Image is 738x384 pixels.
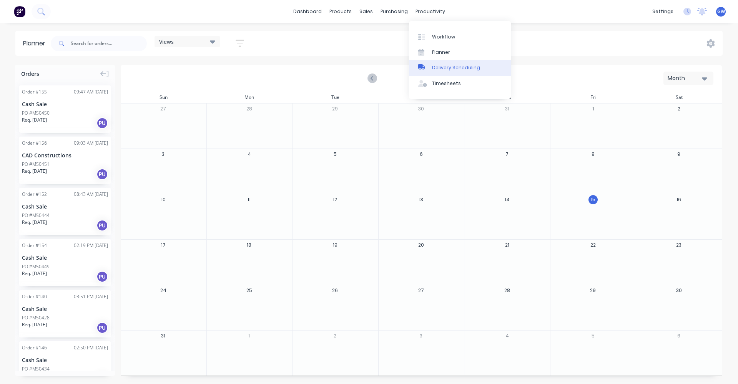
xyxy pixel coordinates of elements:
div: Cash Sale [22,254,108,262]
a: dashboard [289,6,326,17]
button: 1 [588,104,598,114]
button: 29 [331,104,340,114]
button: 29 [588,286,598,295]
span: Req. [DATE] [22,219,47,226]
button: 1 [244,331,254,341]
div: PO #M50451 [22,161,50,168]
div: PO #M50444 [22,212,50,219]
button: 12 [331,195,340,204]
div: Workflow [432,33,455,40]
div: CAD Constructions [22,151,108,159]
span: Req. [DATE] [22,270,47,277]
button: 8 [588,150,598,159]
button: 31 [159,331,168,341]
div: PO #M50428 [22,314,50,321]
div: Sat [636,92,722,103]
div: purchasing [377,6,412,17]
button: 2 [674,104,683,114]
div: Order # 140 [22,293,47,300]
div: Mon [206,92,293,103]
div: PU [96,220,108,231]
button: 23 [674,240,683,250]
div: 03:51 PM [DATE] [74,293,108,300]
button: 14 [502,195,512,204]
div: products [326,6,356,17]
div: Order # 154 [22,242,47,249]
button: 6 [417,150,426,159]
button: 5 [588,331,598,341]
div: PU [96,271,108,282]
button: 7 [502,150,512,159]
button: 26 [331,286,340,295]
div: settings [648,6,677,17]
div: Order # 156 [22,140,47,147]
button: 16 [674,195,683,204]
button: 28 [502,286,512,295]
button: 2 [331,331,340,341]
span: Req. [DATE] [22,321,47,328]
span: Req. [DATE] [22,117,47,124]
div: Cash Sale [22,202,108,210]
button: 5 [331,150,340,159]
button: 25 [244,286,254,295]
button: 19 [331,240,340,250]
button: 24 [159,286,168,295]
a: Workflow [409,29,511,44]
button: 17 [159,240,168,250]
a: Timesheets [409,76,511,91]
div: Fri [550,92,636,103]
button: Month [663,72,713,85]
div: Tue [292,92,378,103]
div: PU [96,322,108,334]
button: 28 [244,104,254,114]
button: 27 [417,286,426,295]
button: 13 [417,195,426,204]
button: 4 [244,150,254,159]
div: Order # 146 [22,344,47,351]
div: 09:03 AM [DATE] [74,140,108,147]
div: Sun [120,92,206,103]
button: 4 [502,331,512,341]
div: productivity [412,6,449,17]
button: 20 [417,240,426,250]
span: Req. [DATE] [22,168,47,175]
div: PO #M50449 [22,263,50,270]
div: sales [356,6,377,17]
div: PU [96,117,108,129]
button: 11 [244,195,254,204]
div: 02:19 PM [DATE] [74,242,108,249]
div: 09:47 AM [DATE] [74,88,108,95]
button: 9 [674,150,683,159]
div: Planner [23,39,49,48]
button: 3 [159,150,168,159]
div: Wed [378,92,464,103]
div: Cash Sale [22,100,108,108]
span: Views [159,38,174,46]
span: Orders [21,70,39,78]
div: Cash Sale [22,356,108,364]
div: Delivery Scheduling [432,64,480,71]
button: 30 [417,104,426,114]
div: Month [668,74,703,82]
button: 27 [159,104,168,114]
button: 21 [502,240,512,250]
span: GW [717,8,725,15]
div: Order # 152 [22,191,47,198]
div: 08:43 AM [DATE] [74,191,108,198]
button: 6 [674,331,683,341]
div: PO #M50450 [22,110,50,117]
input: Search for orders... [71,36,147,51]
button: 10 [159,195,168,204]
div: PU [96,169,108,180]
button: Previous page [368,73,377,83]
button: 18 [244,240,254,250]
div: 02:50 PM [DATE] [74,344,108,351]
strong: [DATE] [383,75,460,82]
a: Delivery Scheduling [409,60,511,75]
div: Timesheets [432,80,461,87]
div: Order # 155 [22,88,47,95]
a: Planner [409,45,511,60]
button: 31 [502,104,512,114]
button: 30 [674,286,683,295]
div: PO #M50434 [22,366,50,372]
